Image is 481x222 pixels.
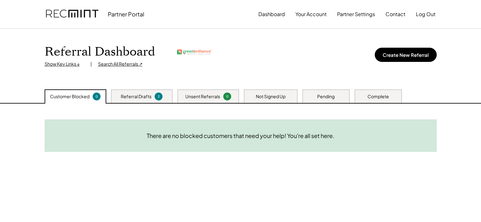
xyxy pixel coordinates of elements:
div: There are no blocked customers that need your help! You're all set here. [147,132,334,139]
div: Unsent Referrals [185,93,220,100]
div: Partner Portal [108,10,144,18]
div: Not Signed Up [256,93,286,100]
img: greenbrilliance.png [177,50,212,54]
img: recmint-logotype%403x.png [46,3,98,25]
div: 0 [94,94,100,99]
h1: Referral Dashboard [45,45,155,59]
button: Partner Settings [337,8,375,21]
button: Dashboard [258,8,285,21]
div: | [90,61,92,67]
button: Log Out [416,8,435,21]
div: Referral Drafts [121,93,151,100]
div: Customer Blocked [50,93,89,100]
button: Create New Referral [375,48,437,62]
button: Your Account [295,8,327,21]
div: 0 [224,94,230,99]
div: Complete [367,93,389,100]
button: Contact [385,8,405,21]
div: Search All Referrals ↗ [98,61,143,67]
div: Show Key Links ↓ [45,61,84,67]
div: 2 [156,94,162,99]
div: Pending [317,93,335,100]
